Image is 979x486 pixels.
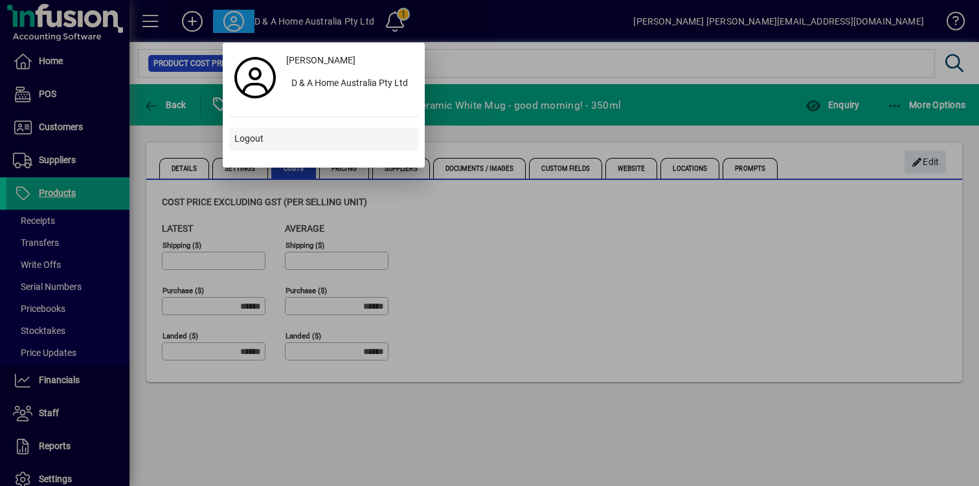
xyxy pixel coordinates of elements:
[281,72,418,96] button: D & A Home Australia Pty Ltd
[229,127,418,151] button: Logout
[281,49,418,72] a: [PERSON_NAME]
[229,66,281,89] a: Profile
[234,132,264,146] span: Logout
[286,54,355,67] span: [PERSON_NAME]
